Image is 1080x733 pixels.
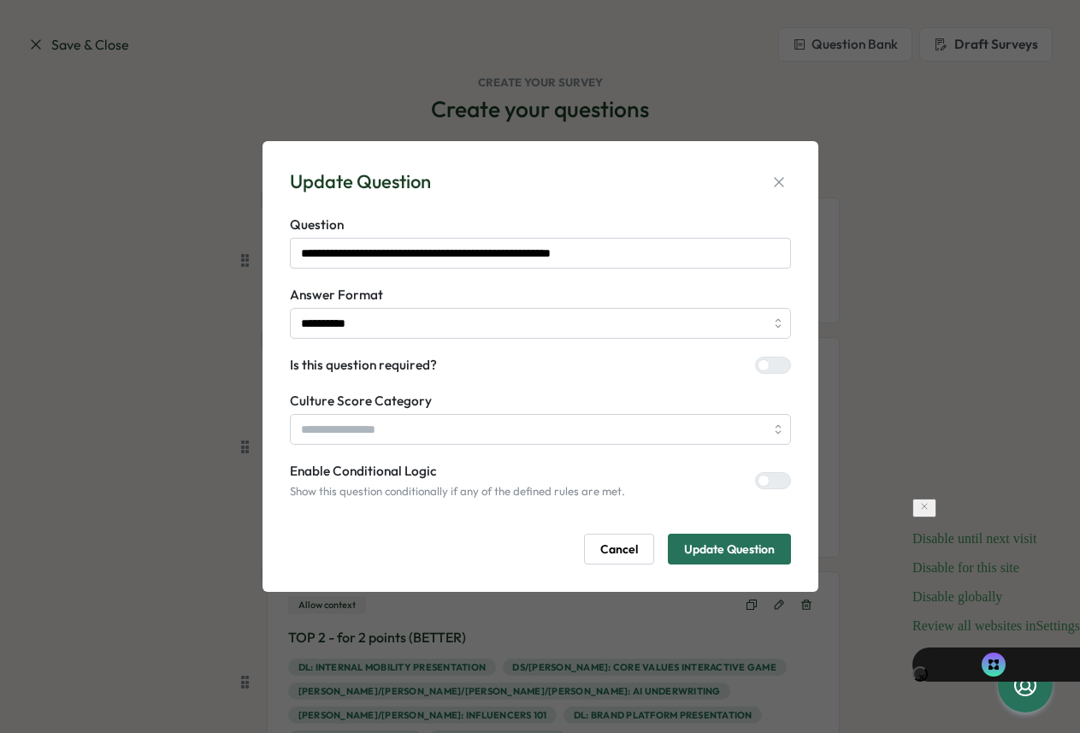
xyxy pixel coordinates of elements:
span: Cancel [600,535,638,564]
label: Culture Score Category [290,392,791,411]
span: Update Question [684,535,775,564]
label: Answer Format [290,286,791,304]
div: Update Question [290,168,431,195]
button: Update Question [668,534,791,565]
label: Enable Conditional Logic [290,462,625,481]
button: Cancel [584,534,654,565]
p: Show this question conditionally if any of the defined rules are met. [290,484,625,500]
label: Question [290,216,791,234]
label: Is this question required? [290,356,437,375]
